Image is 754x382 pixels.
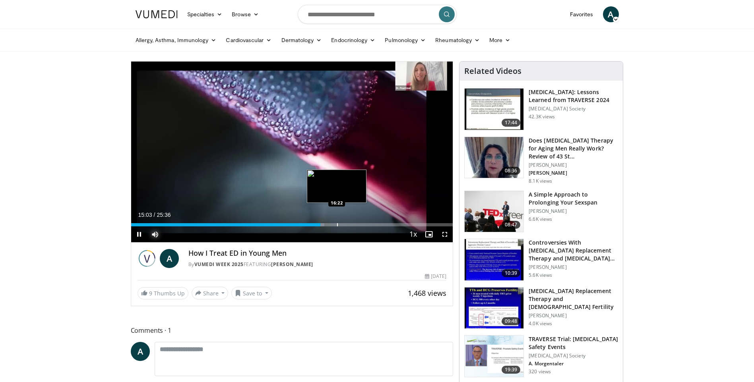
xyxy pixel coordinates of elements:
a: [PERSON_NAME] [271,261,313,268]
span: / [154,212,155,218]
img: c4bd4661-e278-4c34-863c-57c104f39734.150x105_q85_crop-smart_upscale.jpg [465,191,523,232]
a: 09:48 [MEDICAL_DATA] Replacement Therapy and [DEMOGRAPHIC_DATA] Fertility [PERSON_NAME] 4.0K views [464,287,618,329]
a: 17:44 [MEDICAL_DATA]: Lessons Learned from TRAVERSE 2024 [MEDICAL_DATA] Society 42.3K views [464,88,618,130]
img: 1317c62a-2f0d-4360-bee0-b1bff80fed3c.150x105_q85_crop-smart_upscale.jpg [465,89,523,130]
input: Search topics, interventions [298,5,457,24]
span: 9 [149,289,152,297]
button: Fullscreen [437,226,453,242]
p: [PERSON_NAME] [529,264,618,270]
img: VuMedi Logo [136,10,178,18]
p: [MEDICAL_DATA] Society [529,106,618,112]
a: Cardiovascular [221,32,276,48]
p: [MEDICAL_DATA] Society [529,353,618,359]
span: 09:48 [502,317,521,325]
img: 418933e4-fe1c-4c2e-be56-3ce3ec8efa3b.150x105_q85_crop-smart_upscale.jpg [465,239,523,280]
p: 42.3K views [529,114,555,120]
h4: Related Videos [464,66,521,76]
button: Save to [231,287,272,299]
p: 4.0K views [529,320,552,327]
span: 25:36 [157,212,171,218]
div: By FEATURING [188,261,447,268]
p: 5.6K views [529,272,552,278]
img: 4d4bce34-7cbb-4531-8d0c-5308a71d9d6c.150x105_q85_crop-smart_upscale.jpg [465,137,523,178]
h4: How I Treat ED in Young Men [188,249,447,258]
a: A [603,6,619,22]
a: 08:47 A Simple Approach to Prolonging Your Sexspan [PERSON_NAME] 6.6K views [464,191,618,233]
p: [PERSON_NAME] [529,170,618,176]
span: 10:39 [502,269,521,277]
a: 9 Thumbs Up [138,287,188,299]
p: 6.6K views [529,216,552,222]
p: 320 views [529,368,551,375]
a: Dermatology [277,32,327,48]
span: 08:47 [502,221,521,229]
h3: Does [MEDICAL_DATA] Therapy for Aging Men Really Work? Review of 43 St… [529,137,618,160]
a: Allergy, Asthma, Immunology [131,32,221,48]
h3: Controversies With [MEDICAL_DATA] Replacement Therapy and [MEDICAL_DATA] Can… [529,239,618,262]
a: Browse [227,6,264,22]
video-js: Video Player [131,62,453,243]
p: [PERSON_NAME] [529,208,618,214]
p: [PERSON_NAME] [529,162,618,168]
span: 15:03 [138,212,152,218]
span: 19:39 [502,366,521,374]
a: A [131,342,150,361]
p: A. Morgentaler [529,361,618,367]
button: Enable picture-in-picture mode [421,226,437,242]
a: 19:39 TRAVERSE Trial: [MEDICAL_DATA] Safety Events [MEDICAL_DATA] Society A. Morgentaler 320 views [464,335,618,377]
img: 9812f22f-d817-4923-ae6c-a42f6b8f1c21.png.150x105_q85_crop-smart_upscale.png [465,336,523,377]
p: 8.1K views [529,178,552,184]
a: Rheumatology [430,32,485,48]
button: Mute [147,226,163,242]
a: Favorites [565,6,598,22]
h3: [MEDICAL_DATA]: Lessons Learned from TRAVERSE 2024 [529,88,618,104]
button: Pause [131,226,147,242]
div: Progress Bar [131,223,453,226]
a: 08:36 Does [MEDICAL_DATA] Therapy for Aging Men Really Work? Review of 43 St… [PERSON_NAME] [PERS... [464,137,618,184]
span: Comments 1 [131,325,454,336]
a: Specialties [182,6,227,22]
a: A [160,249,179,268]
span: 08:36 [502,167,521,175]
img: Vumedi Week 2025 [138,249,157,268]
div: [DATE] [425,273,446,280]
a: Endocrinology [326,32,380,48]
span: 1,468 views [408,288,446,298]
a: 10:39 Controversies With [MEDICAL_DATA] Replacement Therapy and [MEDICAL_DATA] Can… [PERSON_NAME]... [464,239,618,281]
h3: A Simple Approach to Prolonging Your Sexspan [529,191,618,206]
h3: TRAVERSE Trial: [MEDICAL_DATA] Safety Events [529,335,618,351]
button: Share [192,287,229,299]
button: Playback Rate [405,226,421,242]
a: More [485,32,515,48]
a: Pulmonology [380,32,430,48]
img: image.jpeg [307,170,366,203]
p: [PERSON_NAME] [529,313,618,319]
h3: [MEDICAL_DATA] Replacement Therapy and [DEMOGRAPHIC_DATA] Fertility [529,287,618,311]
span: 17:44 [502,119,521,127]
a: Vumedi Week 2025 [194,261,244,268]
img: 58e29ddd-d015-4cd9-bf96-f28e303b730c.150x105_q85_crop-smart_upscale.jpg [465,287,523,329]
